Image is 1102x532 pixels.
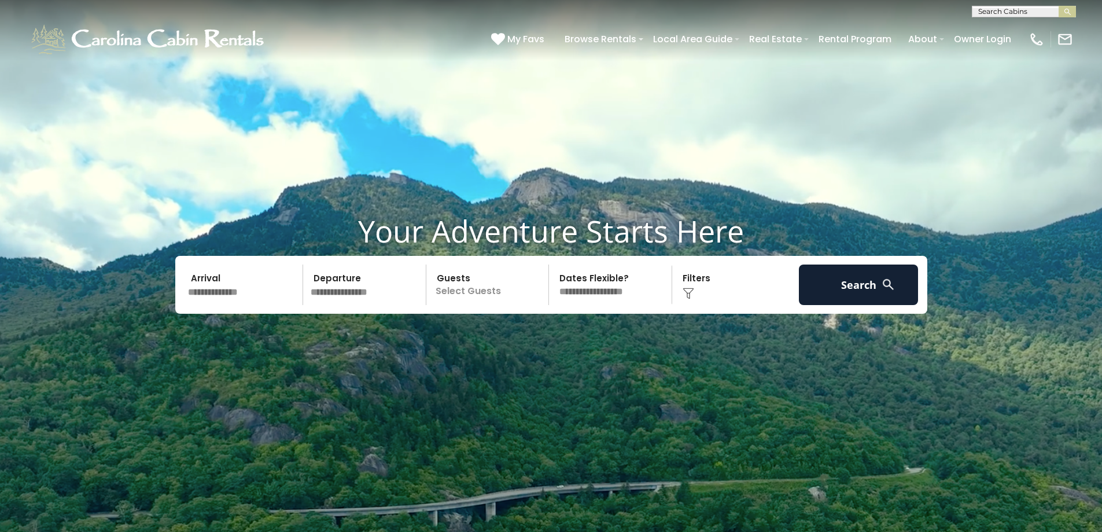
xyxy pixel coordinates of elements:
[507,32,544,46] span: My Favs
[1029,31,1045,47] img: phone-regular-white.png
[1057,31,1073,47] img: mail-regular-white.png
[743,29,808,49] a: Real Estate
[683,288,694,299] img: filter--v1.png
[881,277,895,292] img: search-regular-white.png
[799,265,919,305] button: Search
[813,29,897,49] a: Rental Program
[559,29,642,49] a: Browse Rentals
[491,32,547,47] a: My Favs
[9,213,1093,249] h1: Your Adventure Starts Here
[948,29,1017,49] a: Owner Login
[29,22,269,57] img: White-1-1-2.png
[430,265,549,305] p: Select Guests
[647,29,738,49] a: Local Area Guide
[902,29,943,49] a: About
